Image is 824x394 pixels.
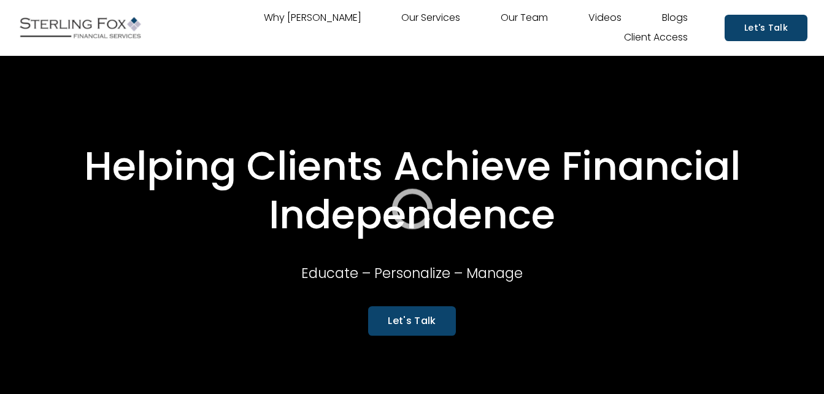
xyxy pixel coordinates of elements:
a: Videos [588,8,622,28]
p: Educate – Personalize – Manage [249,261,575,285]
a: Why [PERSON_NAME] [264,8,361,28]
a: Client Access [624,28,688,47]
a: Let's Talk [368,306,455,335]
h1: Helping Clients Achieve Financial Independence [17,142,807,239]
a: Blogs [662,8,688,28]
a: Our Team [501,8,548,28]
img: Sterling Fox Financial Services [17,12,144,43]
a: Let's Talk [725,15,807,41]
a: Our Services [401,8,460,28]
